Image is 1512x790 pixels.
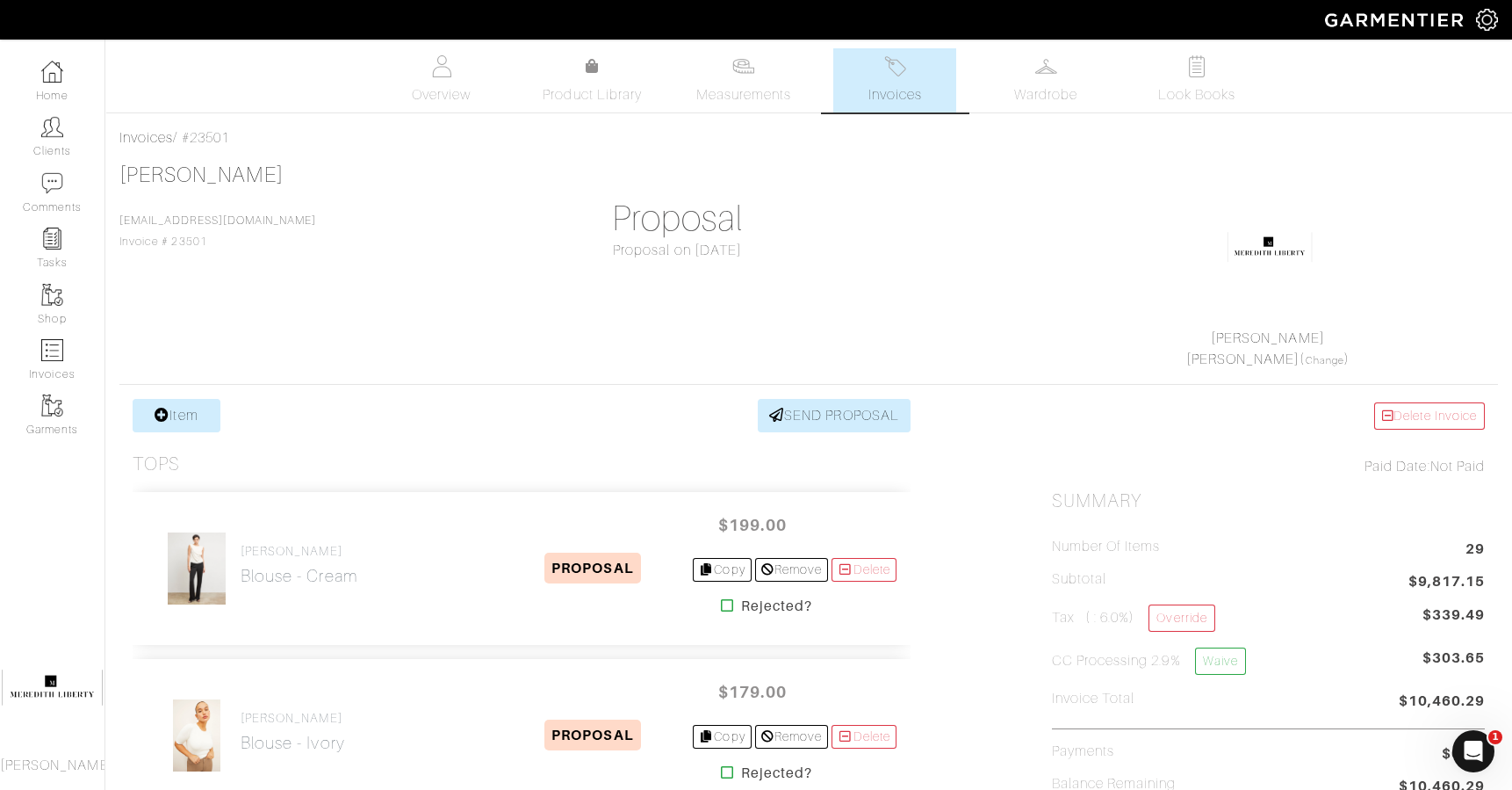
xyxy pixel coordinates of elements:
img: HegcQjJuAsR47ES8XKWohyqc [167,532,227,605]
div: Proposal on [DATE] [461,240,894,261]
span: PROPOSAL [544,720,640,750]
a: Delete [832,558,896,582]
span: 29 [1465,539,1485,562]
span: Look Books [1158,84,1236,105]
img: dashboard-icon-dbcd8f5a0b271acd01030246c82b418ddd0df26cd7fceb0bd07c9910d44c42f6.png [41,61,63,83]
a: Measurements [682,48,806,112]
span: $9,817.15 [1408,571,1485,595]
img: gear-icon-white-bd11855cb880d31180b6d7d6211b90ccbf57a29d726f0c71d8c61bd08dd39cc2.png [1476,9,1498,31]
a: Remove [755,558,828,582]
img: wardrobe-487a4870c1b7c33e795ec22d11cfc2ed9d08956e64fb3008fe2437562e282088.svg [1035,55,1057,77]
a: Remove [755,725,828,749]
strong: Rejected? [741,763,812,784]
img: garmentier-logo-header-white-b43fb05a5012e4ada735d5af1a66efaba907eab6374d6393d1fbf88cb4ef424d.png [1316,4,1476,35]
strong: Rejected? [741,596,812,617]
h4: [PERSON_NAME] [241,711,345,726]
img: comment-icon-a0a6a9ef722e966f86d9cbdc48e553b5cf19dbc54f86b18d962a5391bc8f6eb6.png [41,172,63,194]
h5: Payments [1052,743,1114,760]
div: / #23501 [119,127,1498,149]
span: $0.00 [1442,743,1485,765]
h2: Summary [1052,490,1485,512]
a: Delete [832,725,896,749]
img: todo-9ac3debb85659649dc8f770b8b6100bb5dab4b48dedcbae339e5042a72dfd3cc.svg [1186,55,1208,77]
a: Override [1148,605,1214,632]
img: reminder-icon-8004d30b9f0a5d33ae49ab947aed9ed385cf756f9e5892f1edd6e32f2345188e.png [41,228,63,250]
a: [PERSON_NAME] [1186,352,1300,367]
span: $339.49 [1422,605,1485,626]
h5: CC Processing 2.9% [1052,648,1246,675]
a: Delete Invoice [1374,402,1485,430]
h5: Tax ( : 6.0%) [1052,605,1215,632]
span: Invoice # 23501 [119,214,316,248]
span: 1 [1488,730,1502,744]
a: Invoices [119,130,173,146]
div: Not Paid [1052,456,1485,477]
img: clients-icon-6bae9207a08558b7cb47a8932f037763ab4055f8c8b6bfacd5dc20c3e0201464.png [41,116,63,138]
span: Invoices [868,84,922,105]
a: SEND PROPOSAL [758,399,911,432]
span: $199.00 [700,506,805,544]
a: [PERSON_NAME] [1211,330,1325,346]
img: mRQKFa8Kwmbnk9oSZ5yp17zy [172,699,222,772]
a: Product Library [531,56,654,105]
a: Item [133,399,220,432]
img: garments-icon-b7da505a4dc4fd61783c78ac3ca0ef83fa9d6f193b1c9dc38574b1d14d53ca28.png [41,395,63,417]
a: [PERSON_NAME] Blouse - ivory [241,711,345,753]
span: Paid Date: [1364,459,1430,475]
img: garments-icon-b7da505a4dc4fd61783c78ac3ca0ef83fa9d6f193b1c9dc38574b1d14d53ca28.png [41,284,63,306]
iframe: Intercom live chat [1452,730,1494,772]
span: PROPOSAL [544,553,640,583]
h4: [PERSON_NAME] [241,544,358,559]
h5: Number of Items [1052,539,1161,555]
a: Wardrobe [984,48,1107,112]
div: ( ) [1059,328,1477,370]
a: Look Books [1135,48,1258,112]
a: Copy [693,725,752,749]
h5: Invoice Total [1052,691,1135,707]
img: orders-icon-0abe47150d42831381b5fb84f609e132dff9fe21cb692f30cb5eec754e2cba89.png [41,339,63,361]
a: Waive [1195,648,1246,675]
a: Change [1306,355,1344,366]
span: Wardrobe [1014,84,1077,105]
img: orders-27d20c2124de7fd6de4e0e44c1d41de31381a507db9b33961299e4e07d508b8c.svg [884,55,906,77]
span: $303.65 [1422,648,1485,682]
a: [EMAIL_ADDRESS][DOMAIN_NAME] [119,214,316,227]
span: Measurements [696,84,792,105]
h2: Blouse - cream [241,566,358,586]
a: Invoices [833,48,956,112]
span: Product Library [543,84,642,105]
img: 1582320281440.png.png [1226,205,1314,293]
img: measurements-466bbee1fd09ba9460f595b01e5d73f9e2bff037440d3c8f018324cb6cdf7a4a.svg [732,55,754,77]
a: Copy [693,558,752,582]
a: Overview [380,48,503,112]
h5: Subtotal [1052,571,1106,588]
span: $10,460.29 [1399,691,1486,714]
a: [PERSON_NAME] Blouse - cream [241,544,358,586]
a: [PERSON_NAME] [119,163,284,186]
h3: Tops [133,453,180,475]
span: $179.00 [700,673,805,711]
h2: Blouse - ivory [241,733,345,753]
img: basicinfo-40fd8af6dae0f16599ec9e87c0ef1c0a1fdea2edbe929e3d69a839185d80c458.svg [430,55,452,77]
span: Overview [412,84,471,105]
h1: Proposal [461,198,894,240]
